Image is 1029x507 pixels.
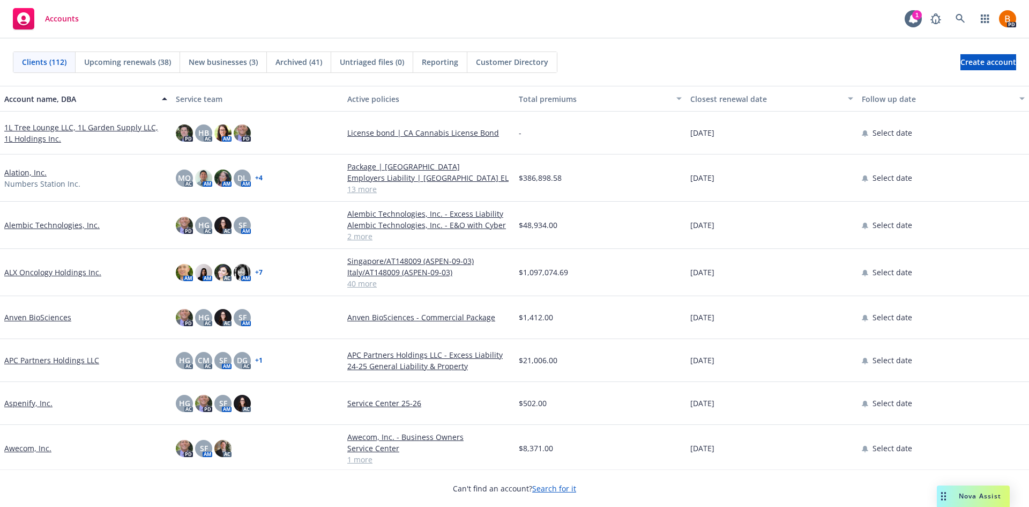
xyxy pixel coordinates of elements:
[176,217,193,234] img: photo
[347,127,510,138] a: License bond | CA Cannabis License Bond
[862,93,1013,105] div: Follow up date
[690,172,714,183] span: [DATE]
[214,309,232,326] img: photo
[84,56,171,68] span: Upcoming renewals (38)
[347,361,510,372] a: 24-25 General Liability & Property
[198,355,210,366] span: CM
[690,443,714,454] span: [DATE]
[198,219,210,231] span: HG
[343,86,514,112] button: Active policies
[198,312,210,323] span: HG
[176,264,193,281] img: photo
[519,312,553,323] span: $1,412.00
[4,178,80,189] span: Numbers Station Inc.
[214,170,232,187] img: photo
[234,395,251,412] img: photo
[532,483,576,494] a: Search for it
[347,312,510,323] a: Anven BioSciences - Commercial Package
[4,267,101,278] a: ALX Oncology Holdings Inc.
[937,486,1010,507] button: Nova Assist
[347,161,510,172] a: Package | [GEOGRAPHIC_DATA]
[960,52,1016,72] span: Create account
[686,86,857,112] button: Closest renewal date
[214,124,232,142] img: photo
[974,8,996,30] a: Switch app
[179,398,190,409] span: HG
[214,264,232,281] img: photo
[195,170,212,187] img: photo
[690,127,714,138] span: [DATE]
[347,208,510,219] a: Alembic Technologies, Inc. - Excess Liability
[950,8,971,30] a: Search
[4,93,155,105] div: Account name, DBA
[179,355,190,366] span: HG
[195,395,212,412] img: photo
[22,56,66,68] span: Clients (112)
[873,312,912,323] span: Select date
[873,219,912,231] span: Select date
[189,56,258,68] span: New businesses (3)
[198,127,209,138] span: HB
[873,355,912,366] span: Select date
[347,278,510,289] a: 40 more
[255,269,263,276] a: + 7
[347,219,510,231] a: Alembic Technologies, Inc. - E&O with Cyber
[690,219,714,231] span: [DATE]
[690,312,714,323] span: [DATE]
[690,93,841,105] div: Closest renewal date
[238,219,247,231] span: SF
[347,349,510,361] a: APC Partners Holdings LLC - Excess Liability
[219,398,227,409] span: SF
[690,398,714,409] span: [DATE]
[347,454,510,465] a: 1 more
[999,10,1016,27] img: photo
[4,122,167,144] a: 1L Tree Lounge LLC, 1L Garden Supply LLC, 1L Holdings Inc.
[347,183,510,195] a: 13 more
[690,267,714,278] span: [DATE]
[234,264,251,281] img: photo
[347,443,510,454] a: Service Center
[176,93,339,105] div: Service team
[45,14,79,23] span: Accounts
[214,217,232,234] img: photo
[255,175,263,181] a: + 4
[959,491,1001,501] span: Nova Assist
[176,124,193,142] img: photo
[873,443,912,454] span: Select date
[690,355,714,366] span: [DATE]
[4,219,100,231] a: Alembic Technologies, Inc.
[960,54,1016,70] a: Create account
[519,398,547,409] span: $502.00
[200,443,208,454] span: SF
[422,56,458,68] span: Reporting
[237,355,248,366] span: DG
[476,56,548,68] span: Customer Directory
[275,56,322,68] span: Archived (41)
[519,443,553,454] span: $8,371.00
[873,172,912,183] span: Select date
[519,93,670,105] div: Total premiums
[4,398,53,409] a: Aspenify, Inc.
[195,264,212,281] img: photo
[873,267,912,278] span: Select date
[4,443,51,454] a: Awecom, Inc.
[519,172,562,183] span: $386,898.58
[519,127,521,138] span: -
[219,355,227,366] span: SF
[178,172,191,183] span: MQ
[255,357,263,364] a: + 1
[873,398,912,409] span: Select date
[937,486,950,507] div: Drag to move
[873,127,912,138] span: Select date
[171,86,343,112] button: Service team
[857,86,1029,112] button: Follow up date
[176,309,193,326] img: photo
[237,172,247,183] span: DL
[234,124,251,142] img: photo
